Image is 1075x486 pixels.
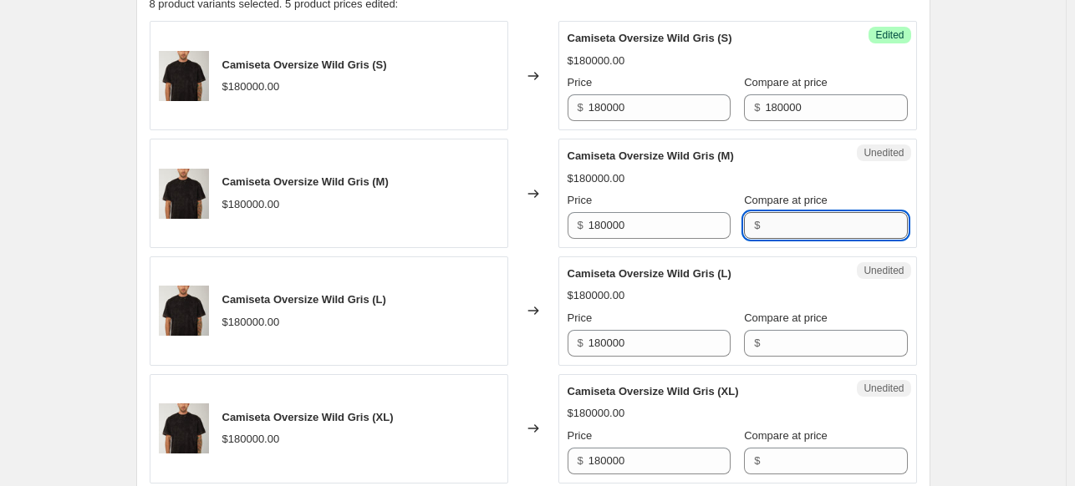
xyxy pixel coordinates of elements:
div: $180000.00 [222,431,280,448]
span: Price [568,311,593,324]
img: Black21ECOM_1672_80x.jpg [159,286,209,336]
span: Camiseta Oversize Wild Gris (M) [568,149,734,162]
span: Camiseta Oversize Wild Gris (M) [222,175,389,188]
div: $180000.00 [222,196,280,213]
span: Compare at price [744,429,828,442]
span: $ [578,454,583,467]
div: $180000.00 [568,53,625,69]
span: Compare at price [744,76,828,89]
span: Compare at price [744,311,828,324]
span: Unedited [864,264,904,277]
span: $ [754,219,760,231]
span: Price [568,429,593,442]
span: $ [754,101,760,114]
span: Price [568,194,593,206]
span: Camiseta Oversize Wild Gris (XL) [222,411,394,423]
span: $ [754,454,760,467]
span: Camiseta Oversize Wild Gris (L) [568,267,731,280]
span: $ [578,219,583,231]
div: $180000.00 [568,405,625,422]
span: Camiseta Oversize Wild Gris (XL) [568,385,739,397]
span: $ [578,337,583,349]
span: Edited [875,28,904,42]
img: Black21ECOM_1672_80x.jpg [159,169,209,219]
span: Unedited [864,382,904,395]
img: Black21ECOM_1672_80x.jpg [159,51,209,101]
span: Price [568,76,593,89]
span: Camiseta Oversize Wild Gris (S) [568,32,732,44]
span: Camiseta Oversize Wild Gris (S) [222,58,387,71]
div: $180000.00 [568,287,625,304]
span: Camiseta Oversize Wild Gris (L) [222,293,386,306]
div: $180000.00 [222,314,280,331]
span: Unedited [864,146,904,159]
div: $180000.00 [222,78,280,95]
div: $180000.00 [568,170,625,187]
span: Compare at price [744,194,828,206]
span: $ [578,101,583,114]
img: Black21ECOM_1672_80x.jpg [159,403,209,453]
span: $ [754,337,760,349]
